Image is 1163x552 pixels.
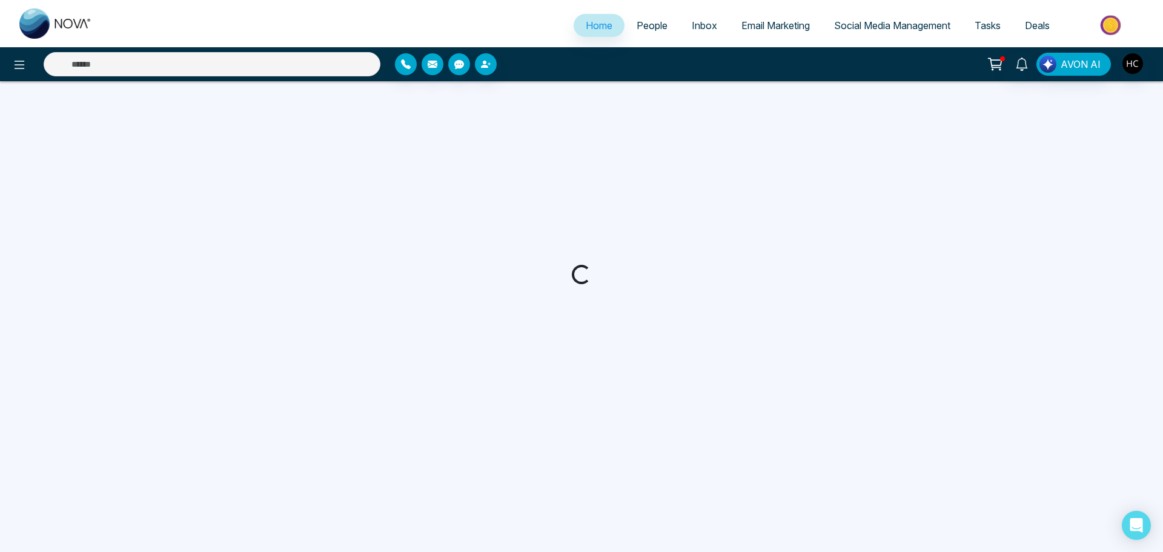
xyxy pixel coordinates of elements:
a: Email Marketing [729,14,822,37]
span: Inbox [692,19,717,32]
img: Lead Flow [1039,56,1056,73]
div: Open Intercom Messenger [1122,511,1151,540]
span: Deals [1025,19,1050,32]
span: People [637,19,668,32]
a: Social Media Management [822,14,963,37]
span: Social Media Management [834,19,950,32]
img: User Avatar [1122,53,1143,74]
a: People [625,14,680,37]
a: Tasks [963,14,1013,37]
button: AVON AI [1036,53,1111,76]
span: Email Marketing [741,19,810,32]
a: Deals [1013,14,1062,37]
img: Market-place.gif [1068,12,1156,39]
span: Home [586,19,612,32]
img: Nova CRM Logo [19,8,92,39]
a: Home [574,14,625,37]
span: AVON AI [1061,57,1101,71]
span: Tasks [975,19,1001,32]
a: Inbox [680,14,729,37]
